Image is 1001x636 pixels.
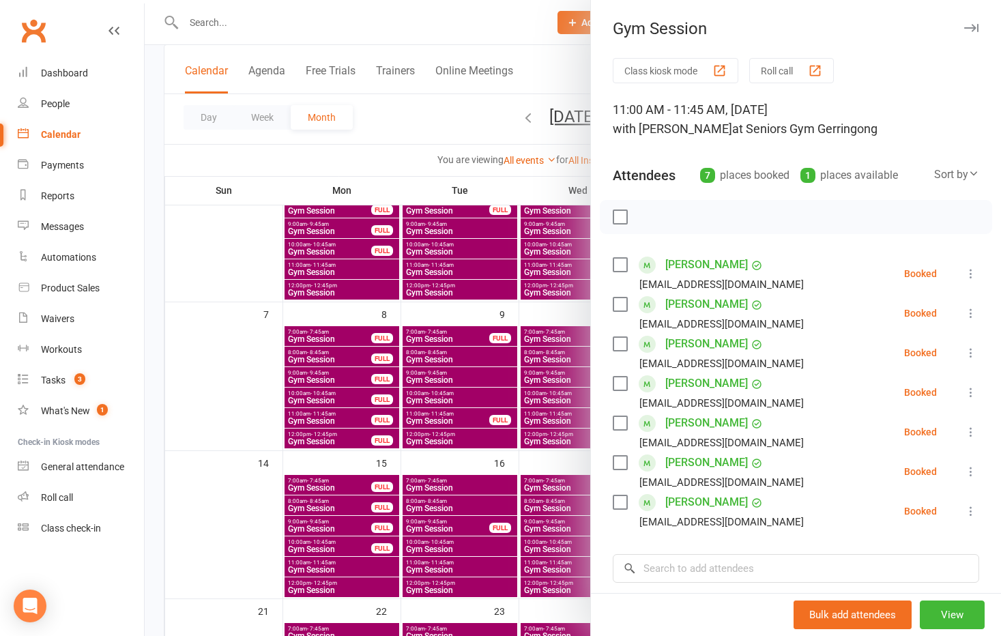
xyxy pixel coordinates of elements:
a: Product Sales [18,273,144,304]
div: Payments [41,160,84,171]
button: Class kiosk mode [613,58,738,83]
a: General attendance kiosk mode [18,452,144,482]
a: Roll call [18,482,144,513]
div: Product Sales [41,283,100,293]
span: with [PERSON_NAME] [613,121,732,136]
span: at Seniors Gym Gerringong [732,121,877,136]
a: Clubworx [16,14,50,48]
div: 11:00 AM - 11:45 AM, [DATE] [613,100,979,139]
div: 1 [800,168,815,183]
div: What's New [41,405,90,416]
div: People [41,98,70,109]
div: [EMAIL_ADDRESS][DOMAIN_NAME] [639,276,804,293]
a: Reports [18,181,144,212]
div: Gym Session [591,19,1001,38]
a: Messages [18,212,144,242]
div: Automations [41,252,96,263]
div: [EMAIL_ADDRESS][DOMAIN_NAME] [639,355,804,373]
a: Calendar [18,119,144,150]
div: Sort by [934,166,979,184]
div: [EMAIL_ADDRESS][DOMAIN_NAME] [639,394,804,412]
a: [PERSON_NAME] [665,333,748,355]
div: Booked [904,308,937,318]
div: Booked [904,348,937,358]
div: Attendees [613,166,676,185]
div: Messages [41,221,84,232]
a: Payments [18,150,144,181]
div: places booked [700,166,789,185]
a: [PERSON_NAME] [665,452,748,474]
a: Waivers [18,304,144,334]
a: [PERSON_NAME] [665,412,748,434]
a: Workouts [18,334,144,365]
div: Calendar [41,129,81,140]
button: Bulk add attendees [794,601,912,629]
div: places available [800,166,898,185]
a: [PERSON_NAME] [665,293,748,315]
div: Booked [904,467,937,476]
a: [PERSON_NAME] [665,373,748,394]
a: What's New1 [18,396,144,427]
div: Reports [41,190,74,201]
div: [EMAIL_ADDRESS][DOMAIN_NAME] [639,434,804,452]
div: [EMAIL_ADDRESS][DOMAIN_NAME] [639,315,804,333]
div: Open Intercom Messenger [14,590,46,622]
div: Tasks [41,375,66,386]
a: Class kiosk mode [18,513,144,544]
input: Search to add attendees [613,554,979,583]
a: People [18,89,144,119]
div: Class check-in [41,523,101,534]
div: General attendance [41,461,124,472]
a: Tasks 3 [18,365,144,396]
a: [PERSON_NAME] [665,491,748,513]
div: Booked [904,506,937,516]
div: [EMAIL_ADDRESS][DOMAIN_NAME] [639,513,804,531]
button: View [920,601,985,629]
a: Dashboard [18,58,144,89]
div: Workouts [41,344,82,355]
a: [PERSON_NAME] [665,254,748,276]
button: Roll call [749,58,834,83]
div: [EMAIL_ADDRESS][DOMAIN_NAME] [639,474,804,491]
span: 1 [97,404,108,416]
div: Roll call [41,492,73,503]
a: Automations [18,242,144,273]
div: 7 [700,168,715,183]
div: Booked [904,269,937,278]
span: 3 [74,373,85,385]
div: Waivers [41,313,74,324]
div: Booked [904,427,937,437]
div: Booked [904,388,937,397]
div: Dashboard [41,68,88,78]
